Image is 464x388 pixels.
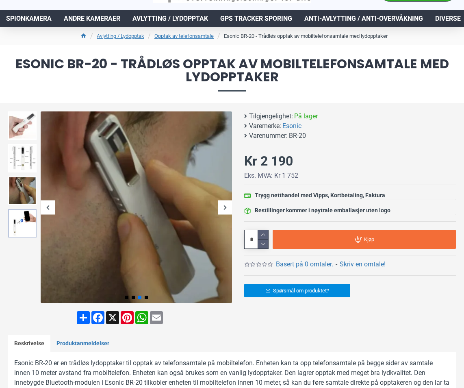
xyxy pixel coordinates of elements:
span: BR-20 [289,131,306,141]
img: Esonic BR-20 - Trådløs opptak av mobiltelefonsamtale med lydopptaker - SpyGadgets.no [8,144,37,172]
a: Skriv en omtale! [340,259,386,269]
span: Kjøp [364,237,374,242]
a: WhatsApp [134,311,149,324]
a: Basert på 0 omtaler. [276,259,333,269]
a: Avlytting / Lydopptak [126,10,214,27]
a: Avlytting / Lydopptak [97,32,144,40]
span: Go to slide 4 [145,296,148,299]
span: Anti-avlytting / Anti-overvåkning [304,14,423,24]
div: Bestillinger kommer i nøytrale emballasjer uten logo [255,206,390,215]
a: Andre kameraer [58,10,126,27]
a: Produktanmeldelser [50,335,115,352]
img: Esonic BR-20 - Trådløs opptak av mobiltelefonsamtale med lydopptaker - SpyGadgets.no [8,111,37,140]
img: Esonic BR-20 - Trådløs opptak av mobiltelefonsamtale med lydopptaker - SpyGadgets.no [8,177,37,205]
div: Previous slide [41,200,55,214]
span: Spionkamera [6,14,52,24]
span: Go to slide 1 [125,296,128,299]
a: X [105,311,120,324]
b: Varenummer: [249,131,288,141]
img: Esonic BR-20 - Trådløs opptak av mobiltelefonsamtale med lydopptaker - SpyGadgets.no [41,111,232,303]
b: - [336,260,337,268]
span: Andre kameraer [64,14,120,24]
span: Avlytting / Lydopptak [132,14,208,24]
a: Beskrivelse [8,335,50,352]
span: GPS Tracker Sporing [220,14,292,24]
a: Opptak av telefonsamtale [154,32,214,40]
a: GPS Tracker Sporing [214,10,298,27]
div: Trygg netthandel med Vipps, Kortbetaling, Faktura [255,191,385,200]
a: Esonic [282,121,301,131]
a: Pinterest [120,311,134,324]
b: Varemerke: [249,121,281,131]
span: Go to slide 2 [132,296,135,299]
div: Kr 2 190 [244,151,293,171]
span: Diverse [435,14,461,24]
a: Facebook [91,311,105,324]
a: Email [149,311,164,324]
a: Spørsmål om produktet? [244,284,350,297]
span: Esonic BR-20 - Trådløs opptak av mobiltelefonsamtale med lydopptaker [8,57,456,91]
a: Anti-avlytting / Anti-overvåkning [298,10,429,27]
b: Tilgjengelighet: [249,111,293,121]
a: Share [76,311,91,324]
div: Next slide [218,200,232,214]
span: Go to slide 3 [138,296,141,299]
span: På lager [294,111,318,121]
img: Esonic BR-20 - Trådløs opptak av mobiltelefonsamtale med lydopptaker - SpyGadgets.no [8,209,37,238]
